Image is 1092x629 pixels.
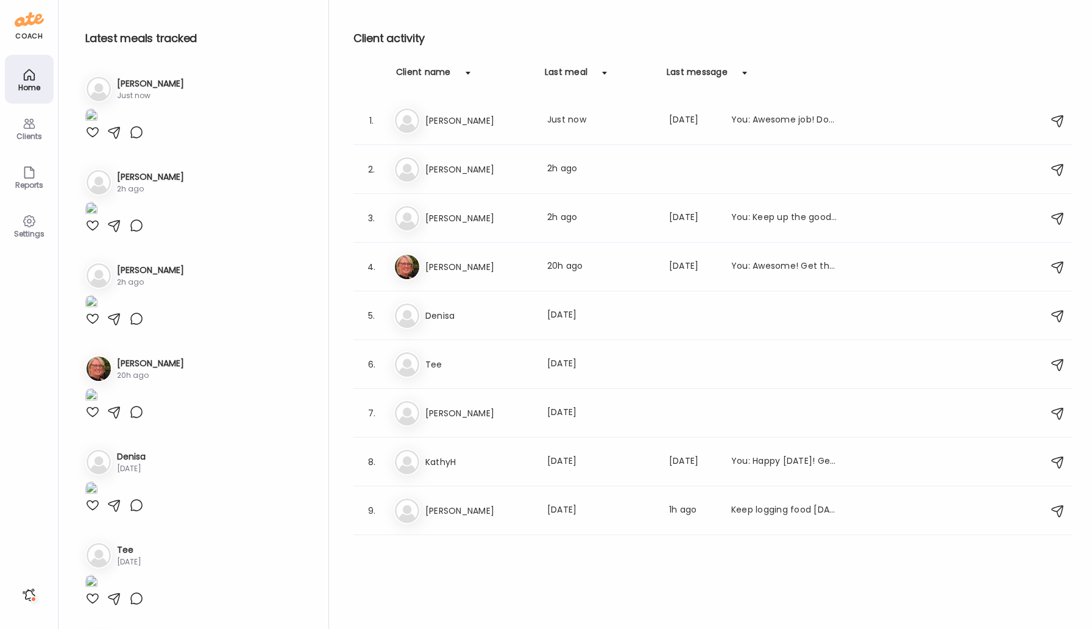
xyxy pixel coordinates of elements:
[425,503,533,518] h3: [PERSON_NAME]
[364,455,379,469] div: 8.
[85,295,97,311] img: images%2FTWbYycbN6VXame8qbTiqIxs9Hvy2%2FVMifJxqW9wFkZxiMYh1k%2FXV7ave6jZ0bBDvFbwGJ4_1080
[395,108,419,133] img: bg-avatar-default.svg
[364,260,379,274] div: 4.
[117,370,184,381] div: 20h ago
[364,308,379,323] div: 5.
[7,132,51,140] div: Clients
[547,357,654,372] div: [DATE]
[87,450,111,474] img: bg-avatar-default.svg
[669,503,717,518] div: 1h ago
[7,181,51,189] div: Reports
[117,450,146,463] h3: Denisa
[667,66,728,85] div: Last message
[547,113,654,128] div: Just now
[117,171,184,183] h3: [PERSON_NAME]
[669,260,717,274] div: [DATE]
[395,401,419,425] img: bg-avatar-default.svg
[87,543,111,567] img: bg-avatar-default.svg
[395,499,419,523] img: bg-avatar-default.svg
[669,211,717,226] div: [DATE]
[731,455,838,469] div: You: Happy [DATE]! Get that food/water/sleep in from the past few days [DATE]! Enjoy your weekend!
[425,113,533,128] h3: [PERSON_NAME]
[425,308,533,323] h3: Denisa
[353,29,1072,48] h2: Client activity
[547,211,654,226] div: 2h ago
[364,162,379,177] div: 2.
[425,406,533,421] h3: [PERSON_NAME]
[15,10,44,29] img: ate
[87,263,111,288] img: bg-avatar-default.svg
[395,352,419,377] img: bg-avatar-default.svg
[85,108,97,125] img: images%2FCVHIpVfqQGSvEEy3eBAt9lLqbdp1%2F6ar2MNOmd5TYJBKPHIiL%2FPN9qYcstvlmf9WPngjwz_1080
[364,406,379,421] div: 7.
[395,206,419,230] img: bg-avatar-default.svg
[731,113,838,128] div: You: Awesome job! Don't forget to add in sleep and water intake! Keep up the good work!
[85,388,97,405] img: images%2FahVa21GNcOZO3PHXEF6GyZFFpym1%2F0woydspzLSffBbeXpJ6d%2F08gUxKShqsGWPumnuZhz_1080
[395,255,419,279] img: avatars%2FahVa21GNcOZO3PHXEF6GyZFFpym1
[117,556,141,567] div: [DATE]
[7,84,51,91] div: Home
[117,544,141,556] h3: Tee
[85,482,97,498] img: images%2FpjsnEiu7NkPiZqu6a8wFh07JZ2F3%2FyhVQpTFKs6dBmfovpzBg%2F2hmDb6rRLTg8AZwkcnFk_1080
[425,211,533,226] h3: [PERSON_NAME]
[669,455,717,469] div: [DATE]
[425,455,533,469] h3: KathyH
[117,264,184,277] h3: [PERSON_NAME]
[117,463,146,474] div: [DATE]
[15,31,43,41] div: coach
[547,455,654,469] div: [DATE]
[547,308,654,323] div: [DATE]
[425,162,533,177] h3: [PERSON_NAME]
[364,113,379,128] div: 1.
[87,357,111,381] img: avatars%2FahVa21GNcOZO3PHXEF6GyZFFpym1
[117,77,184,90] h3: [PERSON_NAME]
[545,66,587,85] div: Last meal
[547,503,654,518] div: [DATE]
[547,162,654,177] div: 2h ago
[364,357,379,372] div: 6.
[117,277,184,288] div: 2h ago
[731,260,838,274] div: You: Awesome! Get that sleep in for [DATE] and [DATE], you're doing great!
[425,357,533,372] h3: Tee
[547,260,654,274] div: 20h ago
[7,230,51,238] div: Settings
[117,90,184,101] div: Just now
[85,575,97,591] img: images%2Foo7fuxIcn3dbckGTSfsqpZasXtv1%2FwmfeYNXoMTP4umx2sFQT%2FnSNR4usCfLpgzCGTb2CL_1080
[117,183,184,194] div: 2h ago
[669,113,717,128] div: [DATE]
[87,170,111,194] img: bg-avatar-default.svg
[731,503,838,518] div: Keep logging food [DATE] please! you're doing great! I need to see bigger snacks!
[87,77,111,101] img: bg-avatar-default.svg
[395,157,419,182] img: bg-avatar-default.svg
[547,406,654,421] div: [DATE]
[117,357,184,370] h3: [PERSON_NAME]
[395,450,419,474] img: bg-avatar-default.svg
[85,202,97,218] img: images%2FMmnsg9FMMIdfUg6NitmvFa1XKOJ3%2FDQJEJdNRlwbfCJmK0UQ5%2Fj77Y4wpOWbFfw3emyFM5_1080
[85,29,309,48] h2: Latest meals tracked
[731,211,838,226] div: You: Keep up the good work! Get that food in!
[425,260,533,274] h3: [PERSON_NAME]
[396,66,451,85] div: Client name
[395,304,419,328] img: bg-avatar-default.svg
[364,211,379,226] div: 3.
[364,503,379,518] div: 9.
